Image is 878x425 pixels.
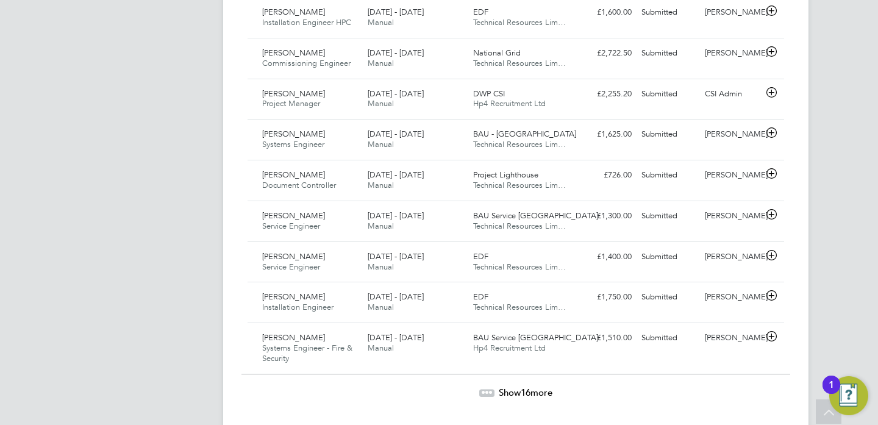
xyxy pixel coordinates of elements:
div: Submitted [637,287,700,307]
span: Technical Resources Lim… [473,262,566,272]
span: Manual [368,343,394,353]
span: [DATE] - [DATE] [368,88,424,99]
div: [PERSON_NAME] [700,328,763,348]
span: [DATE] - [DATE] [368,332,424,343]
span: BAU - [GEOGRAPHIC_DATA] [473,129,576,139]
span: Technical Resources Lim… [473,58,566,68]
div: Submitted [637,124,700,145]
span: [PERSON_NAME] [262,291,325,302]
span: Technical Resources Lim… [473,17,566,27]
div: Submitted [637,328,700,348]
div: [PERSON_NAME] [700,43,763,63]
span: [DATE] - [DATE] [368,251,424,262]
span: [PERSON_NAME] [262,170,325,180]
span: Technical Resources Lim… [473,221,566,231]
div: £1,600.00 [573,2,637,23]
span: Document Controller [262,180,336,190]
span: Manual [368,180,394,190]
div: Submitted [637,84,700,104]
span: [PERSON_NAME] [262,48,325,58]
div: CSI Admin [700,84,763,104]
span: Technical Resources Lim… [473,180,566,190]
div: £2,722.50 [573,43,637,63]
span: [DATE] - [DATE] [368,291,424,302]
div: £1,300.00 [573,206,637,226]
div: Submitted [637,206,700,226]
span: EDF [473,251,488,262]
div: Submitted [637,165,700,185]
span: [DATE] - [DATE] [368,48,424,58]
span: Commissioning Engineer [262,58,351,68]
span: Manual [368,221,394,231]
span: [PERSON_NAME] [262,332,325,343]
span: Manual [368,58,394,68]
span: EDF [473,7,488,17]
div: £1,510.00 [573,328,637,348]
div: Submitted [637,247,700,267]
div: [PERSON_NAME] [700,247,763,267]
span: Service Engineer [262,221,320,231]
span: EDF [473,291,488,302]
span: [PERSON_NAME] [262,88,325,99]
div: [PERSON_NAME] [700,287,763,307]
span: 16 [521,387,530,398]
span: Systems Engineer [262,139,324,149]
div: [PERSON_NAME] [700,2,763,23]
div: Submitted [637,43,700,63]
span: [DATE] - [DATE] [368,170,424,180]
div: £1,750.00 [573,287,637,307]
span: Installation Engineer [262,302,334,312]
span: Installation Engineer HPC [262,17,351,27]
span: Project Lighthouse [473,170,538,180]
span: Systems Engineer - Fire & Security [262,343,352,363]
span: [PERSON_NAME] [262,129,325,139]
div: £2,255.20 [573,84,637,104]
span: Manual [368,17,394,27]
span: Manual [368,98,394,109]
button: Open Resource Center, 1 new notification [829,376,868,415]
div: £1,400.00 [573,247,637,267]
span: [DATE] - [DATE] [368,7,424,17]
span: Hp4 Recruitment Ltd [473,343,546,353]
span: [PERSON_NAME] [262,210,325,221]
span: [DATE] - [DATE] [368,129,424,139]
span: [DATE] - [DATE] [368,210,424,221]
span: BAU Service [GEOGRAPHIC_DATA] [473,210,598,221]
span: BAU Service [GEOGRAPHIC_DATA] [473,332,598,343]
span: Technical Resources Lim… [473,139,566,149]
span: Service Engineer [262,262,320,272]
span: [PERSON_NAME] [262,7,325,17]
div: 1 [829,385,834,401]
div: £726.00 [573,165,637,185]
div: [PERSON_NAME] [700,124,763,145]
span: Manual [368,262,394,272]
span: DWP CSI [473,88,505,99]
span: [PERSON_NAME] [262,251,325,262]
div: [PERSON_NAME] [700,165,763,185]
span: Manual [368,302,394,312]
span: Show more [499,387,552,398]
div: [PERSON_NAME] [700,206,763,226]
span: National Grid [473,48,521,58]
span: Technical Resources Lim… [473,302,566,312]
span: Manual [368,139,394,149]
span: Hp4 Recruitment Ltd [473,98,546,109]
div: £1,625.00 [573,124,637,145]
div: Submitted [637,2,700,23]
span: Project Manager [262,98,320,109]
